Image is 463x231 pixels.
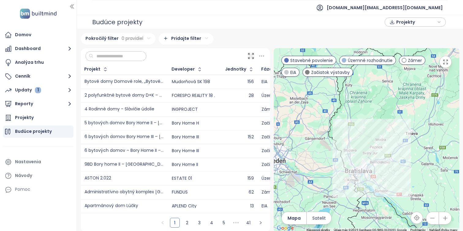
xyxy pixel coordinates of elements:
div: Domov [15,31,31,39]
button: Updaty 1 [3,84,73,96]
a: 41 [244,218,253,227]
div: ASTON 2.022 [85,176,111,181]
div: Bory Home III [172,149,199,153]
button: Reporty [3,98,73,110]
div: 1 [35,87,41,93]
div: FORESPO REALITY 18 . [172,94,215,98]
span: 0 pravidiel [122,35,143,42]
a: 4 [207,218,216,227]
li: 4 [207,218,216,228]
div: 13 [225,204,254,208]
div: Pomoc [15,186,30,193]
img: logo [18,7,58,20]
li: 2 [182,218,192,228]
button: Dashboard [3,43,73,55]
a: Analýza trhu [3,56,73,69]
span: Stavebné povolenie [290,57,333,64]
div: Pomoc [3,183,73,196]
a: 3 [195,218,204,227]
div: Developer [171,67,195,71]
div: 6 bytových domov – Bory Home II – [GEOGRAPHIC_DATA], časť [GEOGRAPHIC_DATA] A, Bytové domy B1 a B2 [85,148,164,153]
div: Územné rozhodnutie [262,176,306,180]
button: left [158,218,168,228]
div: 4 Rodinné domy - Slávičie údolie [85,107,154,112]
a: Projekty [3,112,73,124]
a: 1 [170,218,179,227]
button: Mapa [282,212,306,224]
div: Nastavenia [15,158,41,166]
button: right [256,218,265,228]
span: Satelit [312,215,326,221]
div: Apartmánový dom Lúčky [85,204,138,208]
li: Predchádzajúca strana [158,218,168,228]
a: Budúce projekty [3,125,73,138]
span: left [161,221,164,225]
span: EIA [290,69,296,76]
span: [DOMAIN_NAME][EMAIL_ADDRESS][DOMAIN_NAME] [327,0,443,15]
button: Cenník [3,70,73,83]
div: Jednotky [225,67,246,71]
div: 62 [225,190,254,194]
button: Satelit [307,212,331,224]
div: Bytové domy Domové role, ,,Bytové domy Domové lúky [85,79,164,84]
a: 5 [219,218,228,227]
a: Nastavenia [3,156,73,168]
div: 2 polyfunkčné bytové domy D+K – ul. [GEOGRAPHIC_DATA] [85,93,164,98]
div: Projekt [84,67,100,71]
div: Zámer [262,107,306,111]
div: 152 [225,135,254,139]
div: Začiatok výstavby [262,149,306,153]
div: Updaty [15,86,41,94]
div: ESTATE 01 [172,176,192,180]
li: Nasledujúca strana [256,218,265,228]
div: Bory Home III [172,135,199,139]
a: Návody [3,170,73,182]
div: Začiatok výstavby [262,163,306,167]
li: 41 [243,218,253,228]
div: EIA [262,80,306,84]
span: Mapa [288,215,301,221]
span: right [259,221,262,225]
div: 9BD Bory home II – [GEOGRAPHIC_DATA] [85,162,164,167]
div: 28 [225,94,254,98]
div: Fáza [261,67,272,71]
a: 2 [183,218,192,227]
div: Pokročilý filter [81,33,156,44]
div: Územné rozhodnutie [262,94,306,98]
div: Mudorňová SK 198 [172,80,210,84]
div: Začiatok výstavby [262,121,306,125]
div: Pridajte filter [159,33,213,44]
div: Analýza trhu [15,59,44,66]
span: Projekty [396,17,436,27]
a: Domov [3,29,73,41]
div: Zámer [262,190,306,194]
div: 5 bytových domov Bory Home II – [GEOGRAPHIC_DATA] [85,121,164,125]
span: Zámer [408,57,422,64]
div: Budúce projekty [15,128,52,135]
div: INGPROJECT [172,107,198,111]
div: Bory Home H [172,121,199,125]
span: ••• [231,218,241,228]
div: 6 bytových domov Bory Home III – [GEOGRAPHIC_DATA], časť: Komunikácie [85,135,164,139]
div: EIA [262,204,306,208]
div: Začiatok výstavby [262,135,306,139]
span: Územné rozhodnutie [348,57,393,64]
div: 159 [225,176,254,180]
li: Nasledujúcich 5 strán [231,218,241,228]
div: 156 [225,80,254,84]
span: Začiatok výstavby [311,69,350,76]
div: Bory Home II [172,163,198,167]
div: Budúce projekty [92,16,142,28]
div: Návody [15,172,32,179]
div: Projekty [15,114,34,121]
div: button [388,17,442,27]
div: APLEND City [172,204,197,208]
div: FUNDUS [172,190,188,194]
